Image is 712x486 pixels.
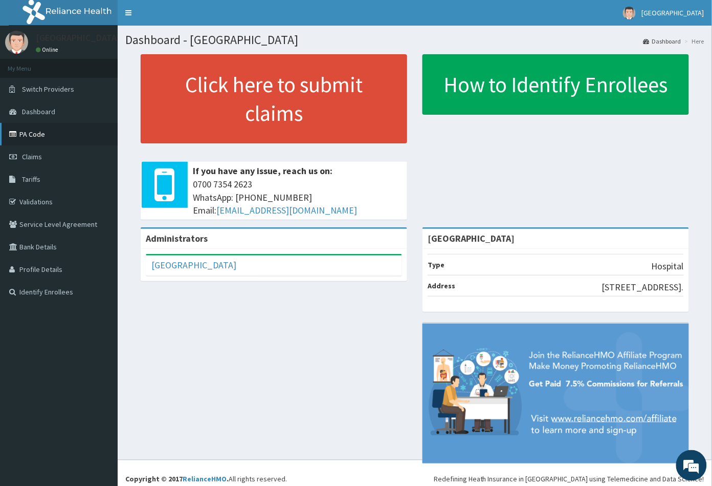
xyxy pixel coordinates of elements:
[216,204,357,216] a: [EMAIL_ADDRESS][DOMAIN_NAME]
[125,474,229,483] strong: Copyright © 2017 .
[652,260,684,273] p: Hospital
[146,233,208,244] b: Administrators
[422,54,689,115] a: How to Identify Enrollees
[36,33,120,43] p: [GEOGRAPHIC_DATA]
[682,37,704,46] li: Here
[193,178,402,217] span: 0700 7354 2623 WhatsApp: [PHONE_NUMBER] Email:
[428,260,444,269] b: Type
[36,46,60,53] a: Online
[193,165,332,177] b: If you have any issue, reach us on:
[602,281,684,294] p: [STREET_ADDRESS].
[643,37,681,46] a: Dashboard
[22,84,74,94] span: Switch Providers
[5,31,28,54] img: User Image
[22,107,55,116] span: Dashboard
[623,7,636,19] img: User Image
[642,8,704,17] span: [GEOGRAPHIC_DATA]
[422,324,689,463] img: provider-team-banner.png
[22,152,42,161] span: Claims
[434,474,704,484] div: Redefining Heath Insurance in [GEOGRAPHIC_DATA] using Telemedicine and Data Science!
[151,259,236,271] a: [GEOGRAPHIC_DATA]
[125,33,704,47] h1: Dashboard - [GEOGRAPHIC_DATA]
[183,474,227,483] a: RelianceHMO
[141,54,407,143] a: Click here to submit claims
[22,175,40,184] span: Tariffs
[428,233,515,244] strong: [GEOGRAPHIC_DATA]
[428,281,455,290] b: Address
